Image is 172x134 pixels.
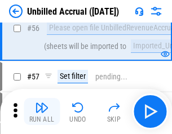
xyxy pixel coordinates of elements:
[60,98,96,125] button: Undo
[24,98,60,125] button: Run All
[71,101,85,114] img: Undo
[27,24,39,33] span: # 56
[29,116,55,123] div: Run All
[107,116,121,123] div: Skip
[35,101,48,114] img: Run All
[58,70,88,83] div: Set filter
[9,5,23,18] img: Back
[149,5,163,18] img: Settings menu
[96,98,132,125] button: Skip
[27,72,39,81] span: # 57
[141,102,159,120] img: Main button
[69,116,86,123] div: Undo
[135,7,144,16] img: Support
[27,6,119,17] div: Unbilled Accrual ([DATE])
[107,101,121,114] img: Skip
[95,73,127,81] div: pending...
